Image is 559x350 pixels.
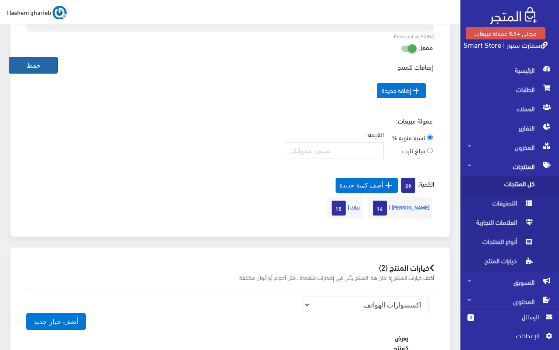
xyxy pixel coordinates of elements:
span: الرئيسية [467,60,552,80]
span: 15 [332,201,346,216]
a: أنواع المنتجات [460,234,559,253]
input: ضيف عمولتك [285,142,384,159]
iframe: Drift Widget Chat Controller [11,290,44,323]
span: التسويق [467,272,552,292]
span: خيارات المنتج [467,253,534,272]
a: مجاني +5% عمولة مبيعات [466,27,545,39]
span: الطلبات [467,80,552,99]
i:  [411,85,421,96]
span: الرسائل [481,312,539,322]
span: المخزون [467,138,552,157]
h2: خيارات المنتج (2) [26,263,434,272]
span: المحتوى [467,292,552,311]
a: Powered by PQINA [394,34,434,38]
a: العملاء [460,99,559,118]
span: المنتجات [467,157,552,176]
input: مبلغ ثابت [427,148,433,153]
span: اﻹعدادات [474,331,538,340]
span: العلامات التجارية [467,215,534,234]
span: Hashem gharieb [7,7,51,18]
a: التقارير [460,118,559,138]
a: المحتوى [460,292,559,311]
button: حفظ [9,57,58,74]
img: ... [53,6,67,20]
span: كل المنتجات [467,176,534,195]
span: 0 [467,314,474,321]
button: أضف خيار جديد [26,313,86,330]
a: اﻹعدادات [467,331,552,345]
a: خيارات المنتج [460,253,559,272]
span: 14 [373,201,387,216]
span: التصنيفات [467,195,534,215]
a: المنتجات [460,157,559,176]
i:  [383,180,394,191]
a: الرئيسية [460,60,559,80]
div: إضافات للمنتج [28,62,433,109]
a: كل المنتجات [460,176,559,195]
input: نسبة مئوية % [427,134,433,140]
span: التقارير [467,118,552,138]
span: أنواع المنتجات [467,234,534,253]
a: سمارت ستور | Smart Store [463,38,548,51]
span: [PERSON_NAME] | [368,197,432,219]
label: عمولة مبيعات: [396,116,433,126]
a: الطلبات [460,80,559,99]
a: 0 الرسائل [467,312,552,331]
span: إضافة جديدة [377,83,426,98]
a: التصنيفات [460,195,559,215]
span: نسبة مئوية % [392,131,425,143]
img: . [490,7,537,24]
span: العملاء [467,99,552,118]
label: القيمة: [366,129,384,139]
span: بينك | [327,197,362,219]
span: مبلغ ثابت [402,144,425,156]
a: المخزون [460,138,559,157]
a: ... Hashem gharieb [7,5,67,19]
label: مفعل [418,39,433,55]
a: العلامات التجارية [460,215,559,234]
button: أضف كمية جديدة [336,178,398,193]
span: 29 [401,178,415,193]
small: أضف خيارات المنتج إذا كان هذا المنتج يأتي في إصدارات متعددة ، مثل أحجام أو ألوان مختلفة [26,273,434,282]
